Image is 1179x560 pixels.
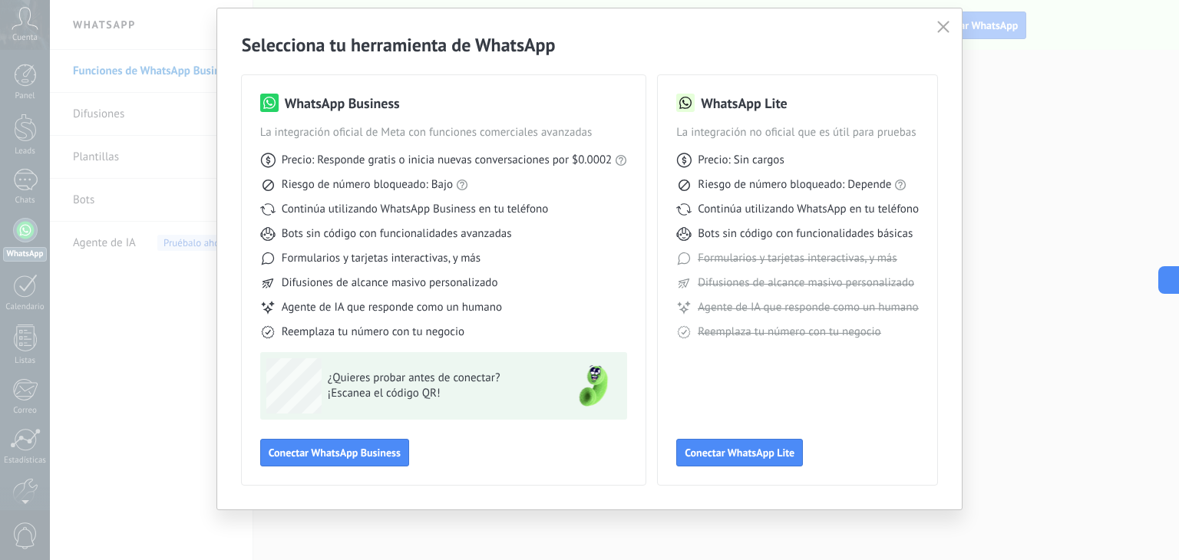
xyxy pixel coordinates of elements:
[260,439,409,466] button: Conectar WhatsApp Business
[698,177,891,193] span: Riesgo de número bloqueado: Depende
[676,439,803,466] button: Conectar WhatsApp Lite
[698,202,919,217] span: Continúa utilizando WhatsApp en tu teléfono
[260,125,628,140] span: La integración oficial de Meta con funciones comerciales avanzadas
[242,33,938,57] h2: Selecciona tu herramienta de WhatsApp
[698,226,913,242] span: Bots sin código con funcionalidades básicas
[676,125,919,140] span: La integración no oficial que es útil para pruebas
[328,371,552,386] span: ¿Quieres probar antes de conectar?
[282,275,498,291] span: Difusiones de alcance masivo personalizado
[698,153,784,168] span: Precio: Sin cargos
[698,300,918,315] span: Agente de IA que responde como un humano
[269,447,401,458] span: Conectar WhatsApp Business
[566,358,621,413] img: green-phone.png
[282,177,453,193] span: Riesgo de número bloqueado: Bajo
[698,251,897,266] span: Formularios y tarjetas interactivas, y más
[282,324,464,340] span: Reemplaza tu número con tu negocio
[282,300,502,315] span: Agente de IA que responde como un humano
[282,226,512,242] span: Bots sin código con funcionalidades avanzadas
[282,153,613,168] span: Precio: Responde gratis o inicia nuevas conversaciones por $0.0002
[328,386,552,401] span: ¡Escanea el código QR!
[701,94,787,113] h3: WhatsApp Lite
[285,94,400,113] h3: WhatsApp Business
[698,275,914,291] span: Difusiones de alcance masivo personalizado
[282,202,548,217] span: Continúa utilizando WhatsApp Business en tu teléfono
[282,251,481,266] span: Formularios y tarjetas interactivas, y más
[698,324,880,340] span: Reemplaza tu número con tu negocio
[685,447,794,458] span: Conectar WhatsApp Lite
